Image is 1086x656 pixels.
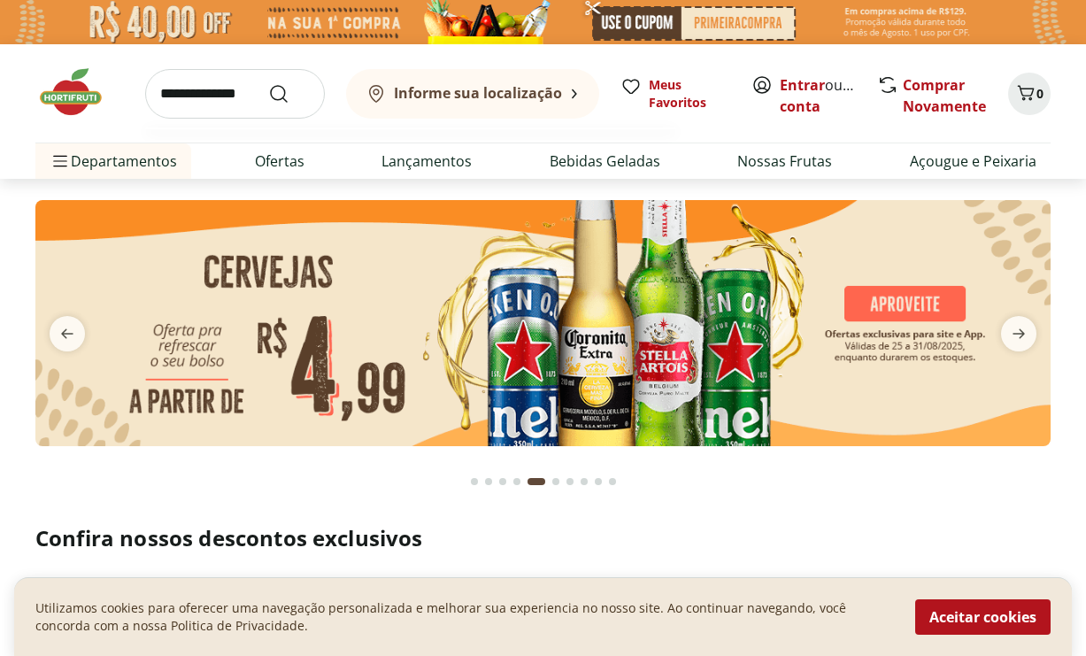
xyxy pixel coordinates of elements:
[550,150,660,172] a: Bebidas Geladas
[620,76,730,112] a: Meus Favoritos
[50,140,71,182] button: Menu
[903,75,986,116] a: Comprar Novamente
[510,460,524,503] button: Go to page 4 from fs-carousel
[549,460,563,503] button: Go to page 6 from fs-carousel
[780,74,859,117] span: ou
[35,524,1051,552] h2: Confira nossos descontos exclusivos
[50,140,177,182] span: Departamentos
[910,150,1036,172] a: Açougue e Peixaria
[381,150,472,172] a: Lançamentos
[496,460,510,503] button: Go to page 3 from fs-carousel
[1008,73,1051,115] button: Carrinho
[467,460,481,503] button: Go to page 1 from fs-carousel
[394,83,562,103] b: Informe sua localização
[145,69,325,119] input: search
[255,150,304,172] a: Ofertas
[524,460,549,503] button: Current page from fs-carousel
[987,316,1051,351] button: next
[35,316,99,351] button: previous
[1036,85,1044,102] span: 0
[346,69,599,119] button: Informe sua localização
[268,83,311,104] button: Submit Search
[591,460,605,503] button: Go to page 9 from fs-carousel
[780,75,877,116] a: Criar conta
[577,460,591,503] button: Go to page 8 from fs-carousel
[35,599,894,635] p: Utilizamos cookies para oferecer uma navegação personalizada e melhorar sua experiencia no nosso ...
[780,75,825,95] a: Entrar
[481,460,496,503] button: Go to page 2 from fs-carousel
[605,460,620,503] button: Go to page 10 from fs-carousel
[915,599,1051,635] button: Aceitar cookies
[649,76,730,112] span: Meus Favoritos
[35,66,124,119] img: Hortifruti
[35,200,1051,446] img: cervejas
[563,460,577,503] button: Go to page 7 from fs-carousel
[737,150,832,172] a: Nossas Frutas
